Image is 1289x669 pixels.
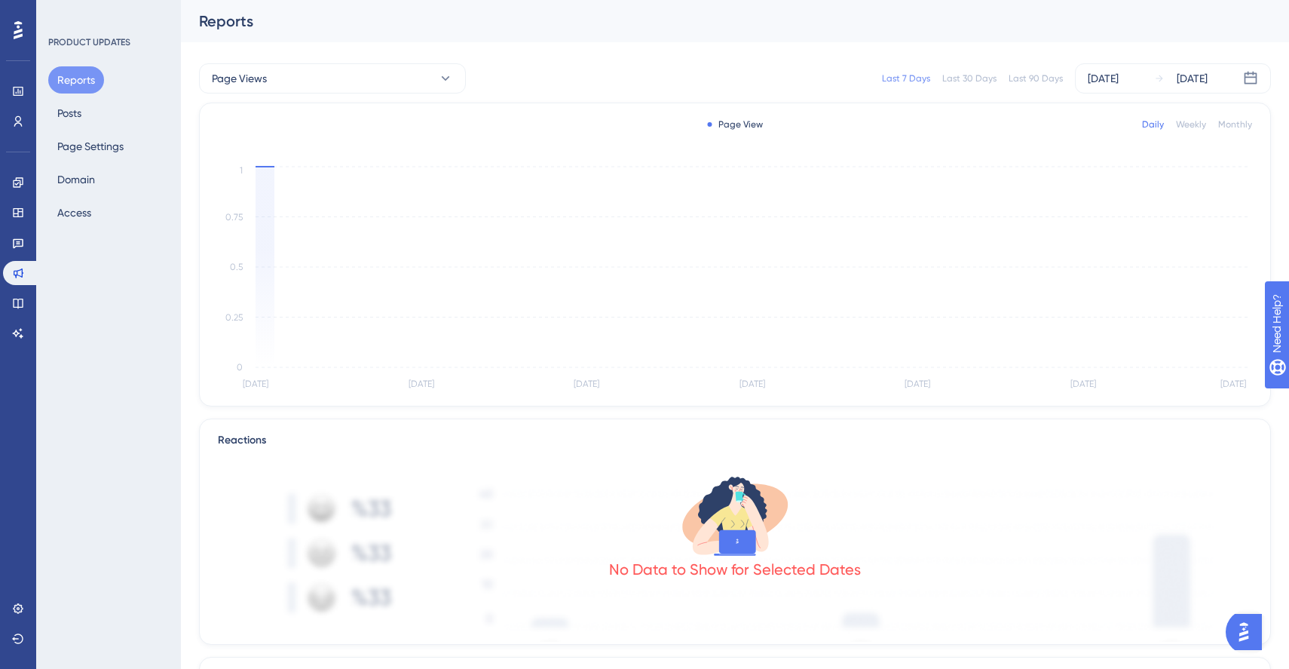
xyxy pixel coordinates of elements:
[48,199,100,226] button: Access
[48,133,133,160] button: Page Settings
[48,166,104,193] button: Domain
[199,11,1233,32] div: Reports
[35,4,94,22] span: Need Help?
[1176,118,1206,130] div: Weekly
[905,379,930,389] tspan: [DATE]
[48,36,130,48] div: PRODUCT UPDATES
[1088,69,1119,87] div: [DATE]
[237,362,243,373] tspan: 0
[1226,609,1271,655] iframe: UserGuiding AI Assistant Launcher
[1177,69,1208,87] div: [DATE]
[1220,379,1246,389] tspan: [DATE]
[739,379,765,389] tspan: [DATE]
[199,63,466,94] button: Page Views
[1070,379,1096,389] tspan: [DATE]
[212,69,267,87] span: Page Views
[48,66,104,94] button: Reports
[230,262,243,272] tspan: 0.5
[225,212,243,222] tspan: 0.75
[225,312,243,323] tspan: 0.25
[243,379,268,389] tspan: [DATE]
[240,165,243,176] tspan: 1
[942,72,997,84] div: Last 30 Days
[609,559,861,580] div: No Data to Show for Selected Dates
[882,72,930,84] div: Last 7 Days
[1142,118,1164,130] div: Daily
[708,118,763,130] div: Page View
[48,100,90,127] button: Posts
[409,379,434,389] tspan: [DATE]
[218,431,1252,450] div: Reactions
[1218,118,1252,130] div: Monthly
[1009,72,1063,84] div: Last 90 Days
[574,379,599,389] tspan: [DATE]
